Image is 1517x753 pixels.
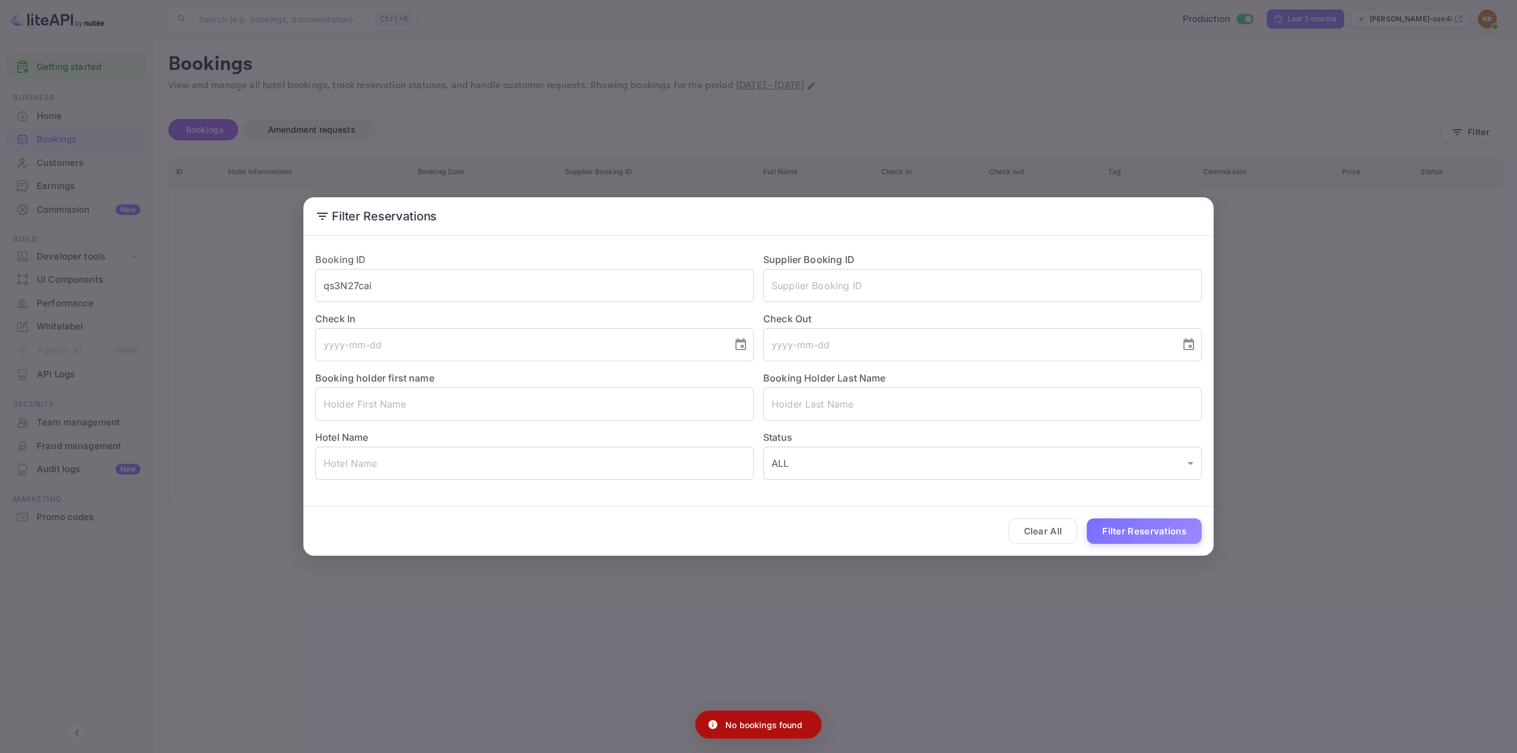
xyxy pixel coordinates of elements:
[315,387,754,421] input: Holder First Name
[763,254,854,265] label: Supplier Booking ID
[763,447,1202,480] div: ALL
[303,197,1214,235] h2: Filter Reservations
[315,254,366,265] label: Booking ID
[315,372,434,384] label: Booking holder first name
[1087,518,1202,544] button: Filter Reservations
[763,328,1172,361] input: yyyy-mm-dd
[725,719,802,731] p: No bookings found
[1009,518,1078,544] button: Clear All
[729,333,753,357] button: Choose date
[315,269,754,302] input: Booking ID
[315,447,754,480] input: Hotel Name
[315,328,724,361] input: yyyy-mm-dd
[315,431,369,443] label: Hotel Name
[763,387,1202,421] input: Holder Last Name
[763,430,1202,444] label: Status
[763,312,1202,326] label: Check Out
[763,372,886,384] label: Booking Holder Last Name
[1177,333,1201,357] button: Choose date
[315,312,754,326] label: Check In
[763,269,1202,302] input: Supplier Booking ID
